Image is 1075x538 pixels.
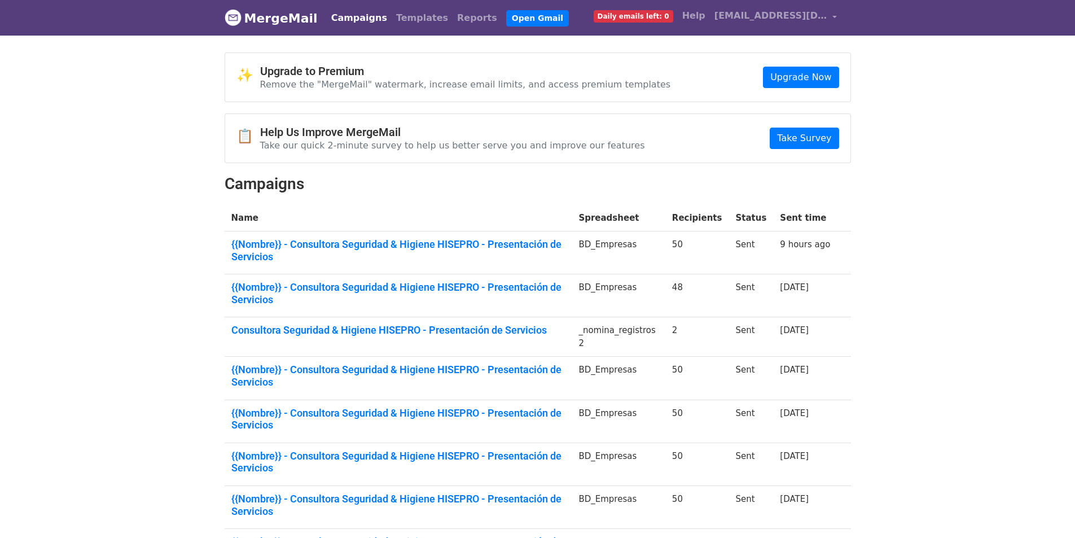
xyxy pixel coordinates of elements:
[665,205,729,231] th: Recipients
[572,486,665,529] td: BD_Empresas
[665,357,729,400] td: 50
[225,174,851,194] h2: Campaigns
[780,282,809,292] a: [DATE]
[729,443,773,485] td: Sent
[729,231,773,274] td: Sent
[589,5,678,27] a: Daily emails left: 0
[231,324,565,336] a: Consultora Seguridad & Higiene HISEPRO - Presentación de Servicios
[572,317,665,357] td: _nomina_registros2
[225,205,572,231] th: Name
[572,205,665,231] th: Spreadsheet
[260,64,671,78] h4: Upgrade to Premium
[231,407,565,431] a: {{Nombre}} - Consultora Seguridad & Higiene HISEPRO - Presentación de Servicios
[780,325,809,335] a: [DATE]
[225,9,242,26] img: MergeMail logo
[729,400,773,443] td: Sent
[665,231,729,274] td: 50
[231,364,565,388] a: {{Nombre}} - Consultora Seguridad & Higiene HISEPRO - Presentación de Servicios
[773,205,837,231] th: Sent time
[780,451,809,461] a: [DATE]
[665,317,729,357] td: 2
[714,9,827,23] span: [EMAIL_ADDRESS][DOMAIN_NAME]
[236,128,260,145] span: 📋
[665,274,729,317] td: 48
[572,274,665,317] td: BD_Empresas
[231,281,565,305] a: {{Nombre}} - Consultora Seguridad & Higiene HISEPRO - Presentación de Servicios
[260,78,671,90] p: Remove the "MergeMail" watermark, increase email limits, and access premium templates
[392,7,453,29] a: Templates
[260,139,645,151] p: Take our quick 2-minute survey to help us better serve you and improve our features
[231,450,565,474] a: {{Nombre}} - Consultora Seguridad & Higiene HISEPRO - Presentación de Servicios
[729,205,773,231] th: Status
[729,357,773,400] td: Sent
[780,365,809,375] a: [DATE]
[231,238,565,263] a: {{Nombre}} - Consultora Seguridad & Higiene HISEPRO - Presentación de Servicios
[710,5,842,31] a: [EMAIL_ADDRESS][DOMAIN_NAME]
[729,486,773,529] td: Sent
[665,443,729,485] td: 50
[572,443,665,485] td: BD_Empresas
[225,6,318,30] a: MergeMail
[231,493,565,517] a: {{Nombre}} - Consultora Seguridad & Higiene HISEPRO - Presentación de Servicios
[572,357,665,400] td: BD_Empresas
[572,231,665,274] td: BD_Empresas
[453,7,502,29] a: Reports
[260,125,645,139] h4: Help Us Improve MergeMail
[780,408,809,418] a: [DATE]
[572,400,665,443] td: BD_Empresas
[678,5,710,27] a: Help
[506,10,569,27] a: Open Gmail
[729,317,773,357] td: Sent
[665,486,729,529] td: 50
[770,128,839,149] a: Take Survey
[327,7,392,29] a: Campaigns
[236,67,260,84] span: ✨
[665,400,729,443] td: 50
[763,67,839,88] a: Upgrade Now
[780,239,830,250] a: 9 hours ago
[780,494,809,504] a: [DATE]
[594,10,673,23] span: Daily emails left: 0
[729,274,773,317] td: Sent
